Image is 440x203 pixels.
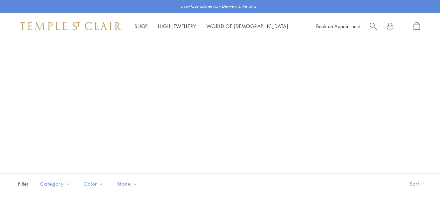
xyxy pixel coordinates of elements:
[180,3,256,10] p: Enjoy Complimentary Delivery & Returns
[80,180,109,188] span: Color
[158,23,196,29] a: High JewelleryHigh Jewellery
[394,174,440,194] button: Show sort by
[20,22,121,30] img: Temple St. Clair
[370,22,377,30] a: Search
[114,180,143,188] span: Stone
[206,23,288,29] a: World of [DEMOGRAPHIC_DATA]World of [DEMOGRAPHIC_DATA]
[135,22,288,30] nav: Main navigation
[316,23,360,29] a: Book an Appointment
[414,22,420,30] a: Open Shopping Bag
[35,176,75,191] button: Category
[135,23,148,29] a: ShopShop
[37,180,75,188] span: Category
[112,176,143,191] button: Stone
[79,176,109,191] button: Color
